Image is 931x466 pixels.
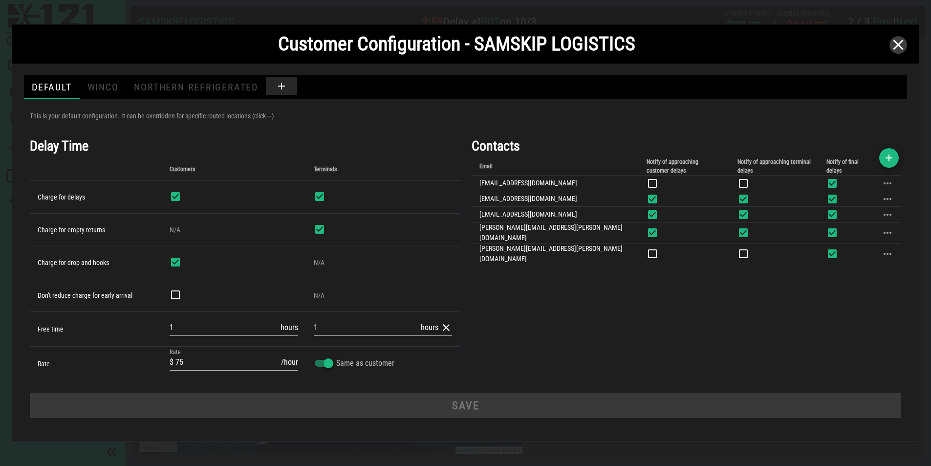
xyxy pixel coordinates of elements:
[819,157,874,176] th: Notify of final delays
[30,246,162,279] td: Charge for drop and hooks
[162,214,305,246] td: N/A
[30,347,162,381] td: Rate
[170,356,175,368] div: $
[419,322,438,333] div: hours
[126,75,266,99] div: NORTHERN REFRIGERATED
[472,141,902,152] h1: Contacts
[2,393,40,401] div: 1000 ft
[24,75,80,99] div: Default
[319,396,386,404] div: | [DOMAIN_NAME]
[80,75,127,99] div: WINCO
[321,397,337,402] a: Leaflet
[440,322,452,333] button: clear icon
[5,5,18,18] a: Zoom in
[30,279,162,312] td: Don't reduce charge for early arrival
[162,157,305,181] th: Customers
[472,176,639,191] td: [EMAIL_ADDRESS][DOMAIN_NAME]
[279,356,298,368] div: /hour
[472,222,639,244] td: [PERSON_NAME][EMAIL_ADDRESS][PERSON_NAME][DOMAIN_NAME]
[5,18,18,30] a: Zoom out
[336,358,452,368] label: Same as customer
[730,157,819,176] th: Notify of approaching terminal delays
[639,157,730,176] th: Notify of approaching customer delays
[472,244,639,264] td: [PERSON_NAME][EMAIL_ADDRESS][PERSON_NAME][DOMAIN_NAME]
[30,111,901,121] p: This is your default configuration. It can be overridden for specific routed locations (click )
[30,214,162,246] td: Charge for empty returns
[306,246,460,279] td: N/A
[30,312,162,347] td: Free time
[30,181,162,214] td: Charge for delays
[30,141,460,152] h1: Delay Time
[306,279,460,312] td: N/A
[24,36,907,52] h1: Customer Configuration - SAMSKIP LOGISTICS
[472,207,639,222] td: [EMAIL_ADDRESS][DOMAIN_NAME]
[472,191,639,207] td: [EMAIL_ADDRESS][DOMAIN_NAME]
[279,322,298,333] div: hours
[306,157,460,181] th: Terminals
[2,385,40,394] div: 300 m
[472,157,639,176] th: Email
